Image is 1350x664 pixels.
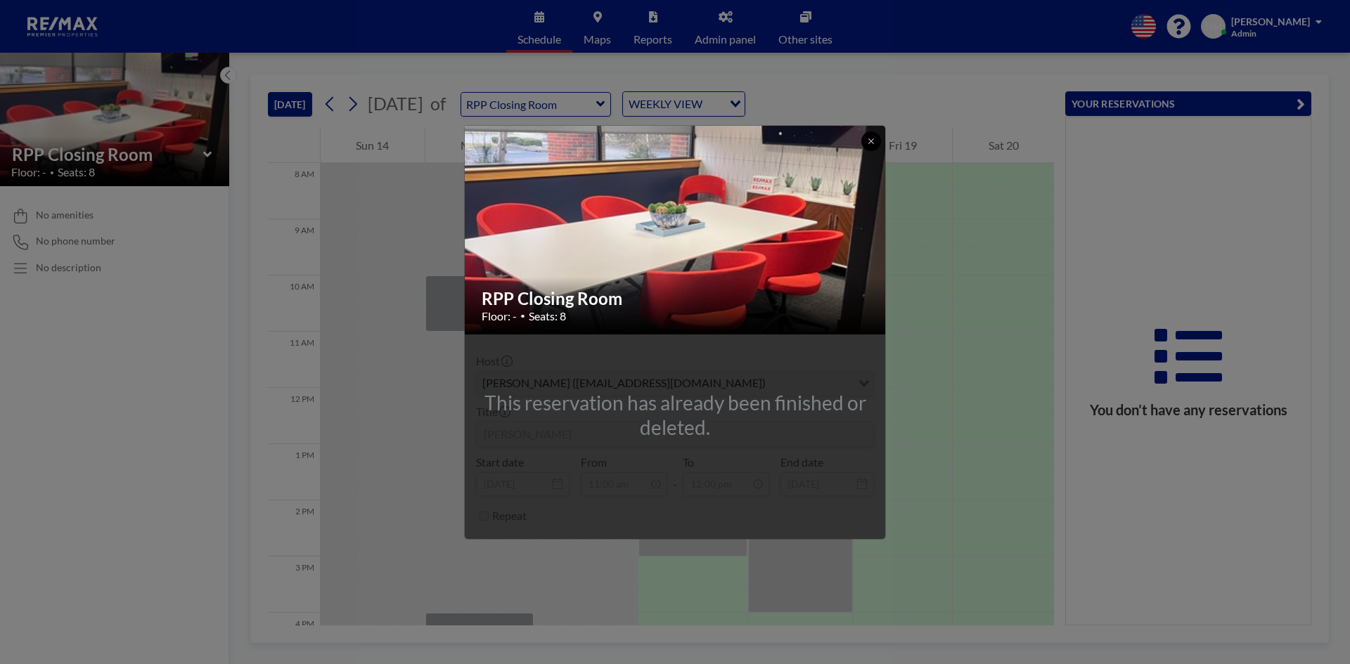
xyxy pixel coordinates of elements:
div: This reservation has already been finished or deleted. [465,391,885,440]
span: Seats: 8 [529,309,566,323]
span: Floor: - [482,309,517,323]
span: • [520,311,525,321]
h2: RPP Closing Room [482,288,870,309]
